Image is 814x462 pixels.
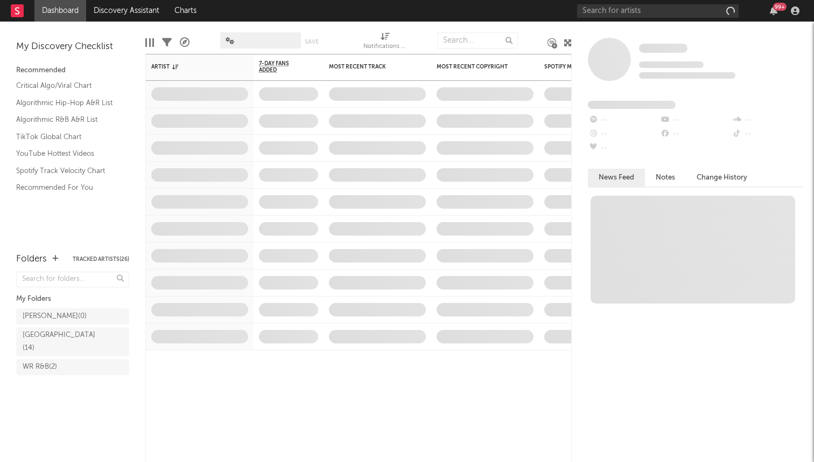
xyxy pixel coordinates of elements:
[588,141,659,155] div: --
[588,113,659,127] div: --
[437,64,517,70] div: Most Recent Copyright
[639,72,735,79] span: 0 fans last week
[329,64,410,70] div: Most Recent Track
[16,253,47,266] div: Folders
[16,148,118,160] a: YouTube Hottest Videos
[145,27,154,58] div: Edit Columns
[16,80,118,92] a: Critical Algo/Viral Chart
[73,257,129,262] button: Tracked Artists(26)
[305,39,319,45] button: Save
[16,359,129,375] a: WR R&B(2)
[180,27,190,58] div: A&R Pipeline
[363,40,406,53] div: Notifications (Artist)
[773,3,787,11] div: 99 +
[23,329,99,355] div: [GEOGRAPHIC_DATA] ( 14 )
[16,165,118,177] a: Spotify Track Velocity Chart
[23,361,57,374] div: WR R&B ( 2 )
[639,44,687,53] span: Some Artist
[544,64,625,70] div: Spotify Monthly Listeners
[732,127,803,141] div: --
[16,40,129,53] div: My Discovery Checklist
[577,4,739,18] input: Search for artists
[659,127,731,141] div: --
[437,32,518,49] input: Search...
[16,293,129,306] div: My Folders
[16,308,129,325] a: [PERSON_NAME](0)
[16,114,118,126] a: Algorithmic R&B A&R List
[16,64,129,77] div: Recommended
[588,127,659,141] div: --
[162,27,172,58] div: Filters
[686,169,758,187] button: Change History
[645,169,686,187] button: Notes
[16,182,118,194] a: Recommended For You
[16,327,129,356] a: [GEOGRAPHIC_DATA](14)
[16,131,118,143] a: TikTok Global Chart
[363,27,406,58] div: Notifications (Artist)
[732,113,803,127] div: --
[639,61,704,68] span: Tracking Since: [DATE]
[16,272,129,287] input: Search for folders...
[151,64,232,70] div: Artist
[588,101,676,109] span: Fans Added by Platform
[639,43,687,54] a: Some Artist
[23,310,87,323] div: [PERSON_NAME] ( 0 )
[770,6,777,15] button: 99+
[259,60,302,73] span: 7-Day Fans Added
[588,169,645,187] button: News Feed
[16,97,118,109] a: Algorithmic Hip-Hop A&R List
[659,113,731,127] div: --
